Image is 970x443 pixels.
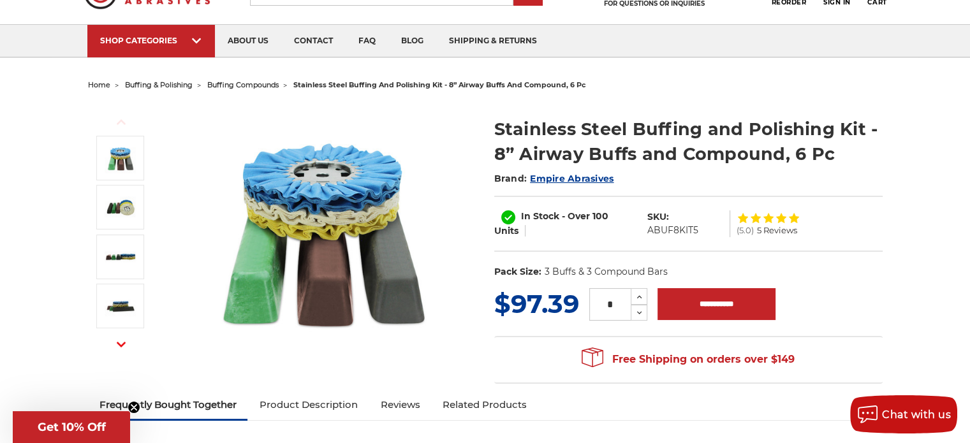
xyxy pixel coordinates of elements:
button: Previous [106,108,136,136]
button: Chat with us [850,395,957,433]
span: Get 10% Off [38,420,106,434]
img: Stainless Steel Buffing and Polishing Kit - 8” Airway Buffs and Compound, 6 Pc [105,290,136,322]
img: 8 inch airway buffing wheel and compound kit for stainless steel [105,142,136,174]
a: blog [388,25,436,57]
span: Brand: [494,173,527,184]
span: Units [494,225,518,236]
dt: SKU: [647,210,669,224]
a: faq [346,25,388,57]
span: $97.39 [494,288,579,319]
a: shipping & returns [436,25,550,57]
button: Close teaser [128,401,140,414]
a: buffing & polishing [125,80,193,89]
a: Product Description [247,391,369,419]
dd: 3 Buffs & 3 Compound Bars [544,265,667,279]
span: 5 Reviews [757,226,797,235]
dt: Pack Size: [494,265,541,279]
span: stainless steel buffing and polishing kit - 8” airway buffs and compound, 6 pc [293,80,586,89]
span: In Stock [521,210,559,222]
h1: Stainless Steel Buffing and Polishing Kit - 8” Airway Buffs and Compound, 6 Pc [494,117,883,166]
img: stainless steel 8 inch airway buffing wheel and compound kit [105,191,136,223]
span: - Over [562,210,590,222]
dd: ABUF8KIT5 [647,224,698,237]
img: Stainless Steel Buffing and Polishing Kit - 8” Airway Buffs and Compound, 6 Pc [105,241,136,273]
div: SHOP CATEGORIES [100,36,202,45]
a: Reviews [369,391,431,419]
a: Related Products [431,391,538,419]
span: 100 [592,210,608,222]
a: about us [215,25,281,57]
button: Next [106,330,136,358]
a: Empire Abrasives [530,173,614,184]
div: Get 10% OffClose teaser [13,411,130,443]
span: (5.0) [737,226,754,235]
span: Chat with us [882,409,951,421]
img: 8 inch airway buffing wheel and compound kit for stainless steel [197,103,452,358]
a: home [88,80,110,89]
span: Free Shipping on orders over $149 [582,347,795,372]
a: buffing compounds [207,80,279,89]
a: contact [281,25,346,57]
a: Frequently Bought Together [88,391,248,419]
